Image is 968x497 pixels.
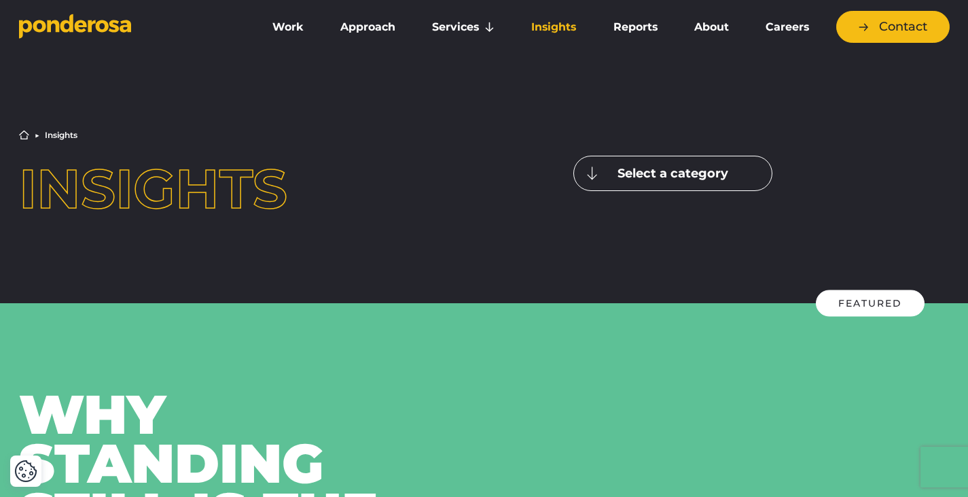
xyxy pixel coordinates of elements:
span: Insights [19,156,287,222]
div: Featured [816,290,925,317]
a: Go to homepage [19,14,236,41]
a: Approach [325,13,411,41]
li: Insights [45,131,77,139]
button: Cookie Settings [14,460,37,483]
a: Reports [598,13,673,41]
li: ▶︎ [35,131,39,139]
a: Insights [516,13,592,41]
a: Careers [750,13,825,41]
a: About [679,13,745,41]
a: Contact [836,11,950,43]
a: Services [416,13,510,41]
a: Home [19,130,29,140]
button: Select a category [573,156,772,191]
img: Revisit consent button [14,460,37,483]
a: Work [257,13,319,41]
